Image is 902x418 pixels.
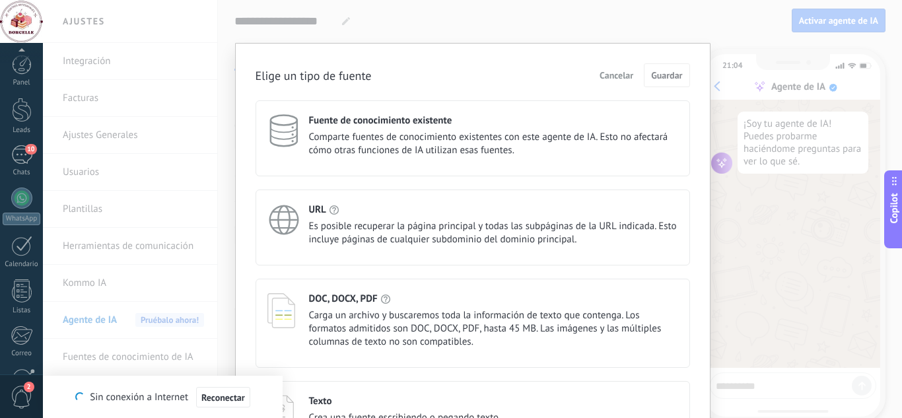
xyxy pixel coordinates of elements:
[3,260,41,269] div: Calendario
[256,67,372,84] h2: Elige un tipo de fuente
[600,71,633,80] span: Cancelar
[3,168,41,177] div: Chats
[309,220,678,246] span: Es posible recuperar la página principal y todas las subpáginas de la URL indicada. Esto incluye ...
[3,213,40,225] div: WhatsApp
[201,393,245,402] span: Reconectar
[3,79,41,87] div: Panel
[309,114,452,127] h4: Fuente de conocimiento existente
[196,387,250,408] button: Reconectar
[3,349,41,358] div: Correo
[309,131,678,157] span: Comparte fuentes de conocimiento existentes con este agente de IA. Esto no afectará cómo otras fu...
[887,193,901,223] span: Copilot
[3,126,41,135] div: Leads
[651,71,682,80] span: Guardar
[25,144,36,155] span: 10
[644,63,689,87] button: Guardar
[309,293,378,305] h4: DOC, DOCX, PDF
[309,203,326,216] h4: URL
[24,382,34,392] span: 2
[594,65,639,85] button: Cancelar
[309,395,332,407] h4: Texto
[3,306,41,315] div: Listas
[75,386,250,408] div: Sin conexión a Internet
[309,309,678,349] span: Carga un archivo y buscaremos toda la información de texto que contenga. Los formatos admitidos s...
